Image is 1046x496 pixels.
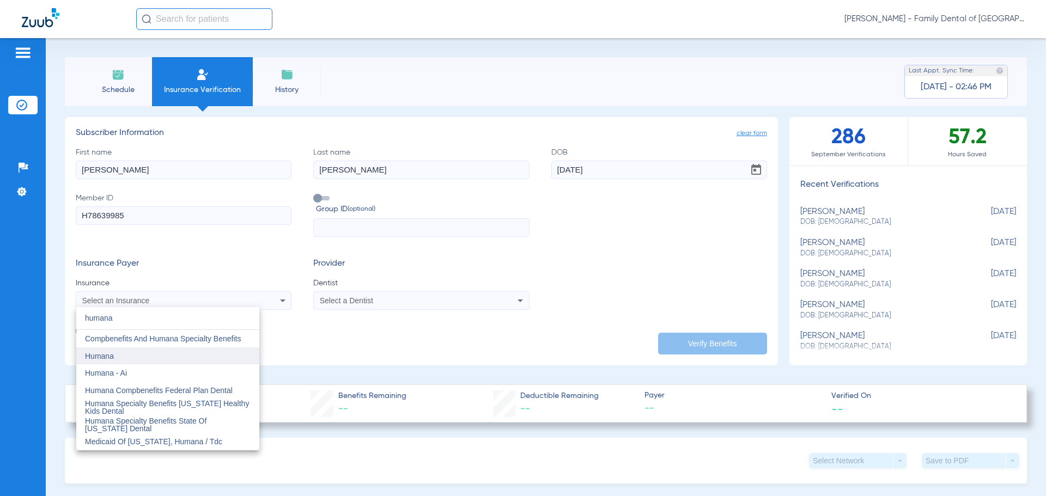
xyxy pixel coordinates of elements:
span: Humana Compbenefits Federal Plan Dental [85,386,233,395]
input: dropdown search [76,307,259,329]
span: Humana Specialty Benefits [US_STATE] Healthy Kids Dental [85,399,249,415]
span: Compbenefits And Humana Specialty Benefits [85,334,241,343]
span: Medicaid Of [US_STATE], Humana / Tdc [85,437,222,446]
span: Humana Specialty Benefits State Of [US_STATE] Dental [85,417,206,433]
span: Humana [85,352,114,360]
span: Humana - Ai [85,369,127,377]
